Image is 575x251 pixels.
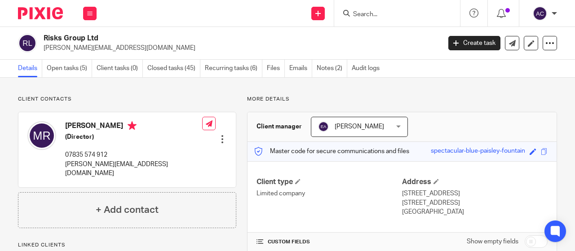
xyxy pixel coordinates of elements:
img: svg%3E [318,121,329,132]
a: Files [267,60,285,77]
input: Search [352,11,433,19]
img: svg%3E [533,6,547,21]
img: Pixie [18,7,63,19]
h4: [PERSON_NAME] [65,121,202,132]
span: [PERSON_NAME] [335,123,384,130]
h3: Client manager [257,122,302,131]
i: Primary [128,121,137,130]
a: Audit logs [352,60,384,77]
h4: Address [402,177,548,187]
h5: (Director) [65,132,202,141]
p: More details [247,96,557,103]
a: Closed tasks (45) [147,60,200,77]
p: [PERSON_NAME][EMAIL_ADDRESS][DOMAIN_NAME] [44,44,435,53]
p: Master code for secure communications and files [254,147,409,156]
a: Emails [289,60,312,77]
h4: CUSTOM FIELDS [257,238,402,246]
h4: Client type [257,177,402,187]
a: Open tasks (5) [47,60,92,77]
img: svg%3E [27,121,56,150]
p: [STREET_ADDRESS] [402,189,548,198]
p: [GEOGRAPHIC_DATA] [402,207,548,216]
p: Limited company [257,189,402,198]
p: [STREET_ADDRESS] [402,198,548,207]
label: Show empty fields [467,237,518,246]
p: 07835 574 912 [65,150,202,159]
h4: + Add contact [96,203,159,217]
a: Details [18,60,42,77]
a: Notes (2) [317,60,347,77]
a: Create task [448,36,500,50]
a: Recurring tasks (6) [205,60,262,77]
p: [PERSON_NAME][EMAIL_ADDRESS][DOMAIN_NAME] [65,160,202,178]
img: svg%3E [18,34,37,53]
p: Client contacts [18,96,236,103]
h2: Risks Group Ltd [44,34,357,43]
p: Linked clients [18,242,236,249]
a: Client tasks (0) [97,60,143,77]
div: spectacular-blue-paisley-fountain [431,146,525,157]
